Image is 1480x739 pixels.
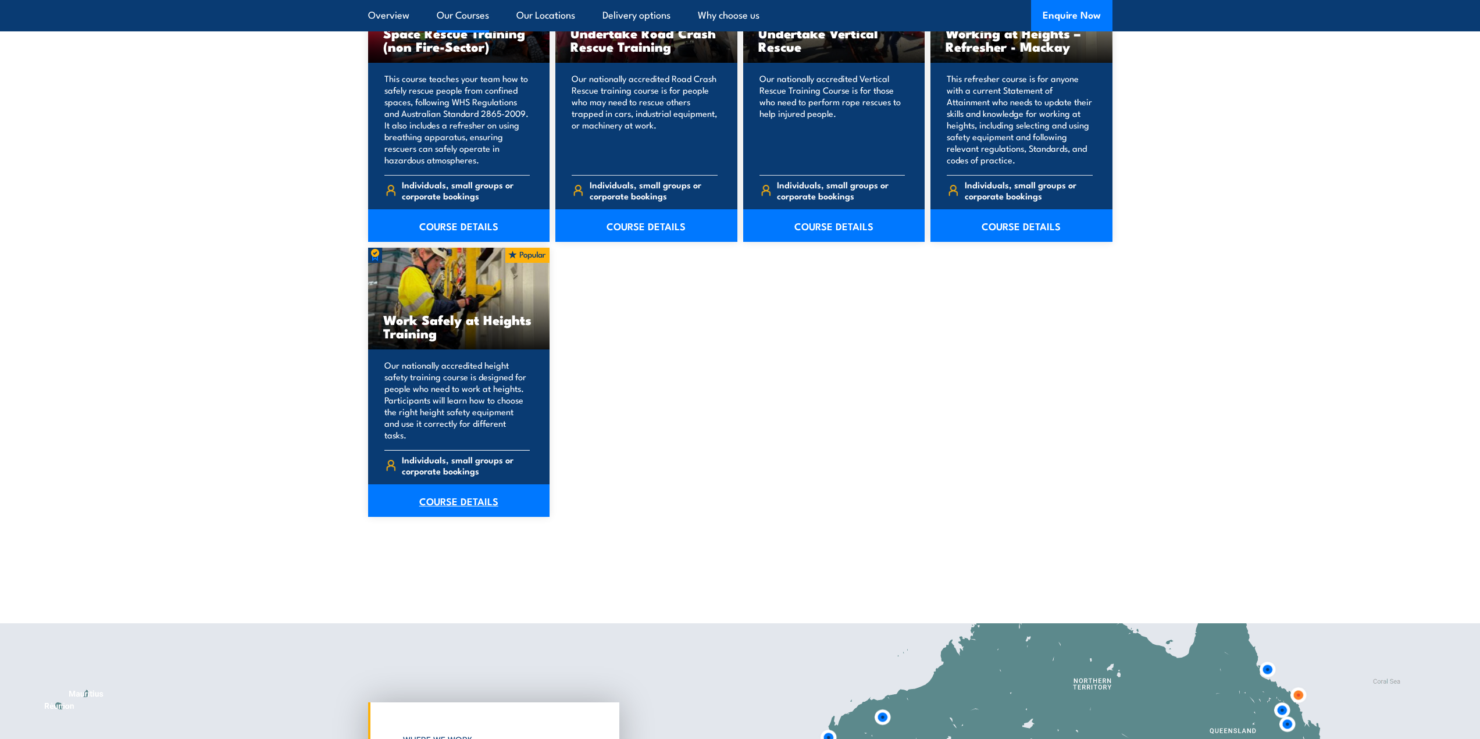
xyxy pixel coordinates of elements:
h3: Work Safely at Heights Training [383,313,535,340]
a: COURSE DETAILS [368,484,550,517]
p: Our nationally accredited Vertical Rescue Training Course is for those who need to perform rope r... [759,73,905,166]
a: COURSE DETAILS [743,209,925,242]
h3: Undertake Vertical Rescue [758,26,910,53]
h3: Working at Heights – Refresher - Mackay [946,26,1097,53]
a: COURSE DETAILS [368,209,550,242]
h3: Undertake Confined Space Rescue Training (non Fire-Sector) [383,13,535,53]
a: COURSE DETAILS [930,209,1112,242]
span: Individuals, small groups or corporate bookings [402,179,530,201]
p: This refresher course is for anyone with a current Statement of Attainment who needs to update th... [947,73,1093,166]
span: Individuals, small groups or corporate bookings [965,179,1093,201]
a: COURSE DETAILS [555,209,737,242]
p: Our nationally accredited height safety training course is designed for people who need to work a... [384,359,530,441]
p: This course teaches your team how to safely rescue people from confined spaces, following WHS Reg... [384,73,530,166]
span: Individuals, small groups or corporate bookings [590,179,718,201]
span: Individuals, small groups or corporate bookings [777,179,905,201]
span: Individuals, small groups or corporate bookings [402,454,530,476]
p: Our nationally accredited Road Crash Rescue training course is for people who may need to rescue ... [572,73,718,166]
h3: Undertake Road Crash Rescue Training [570,26,722,53]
